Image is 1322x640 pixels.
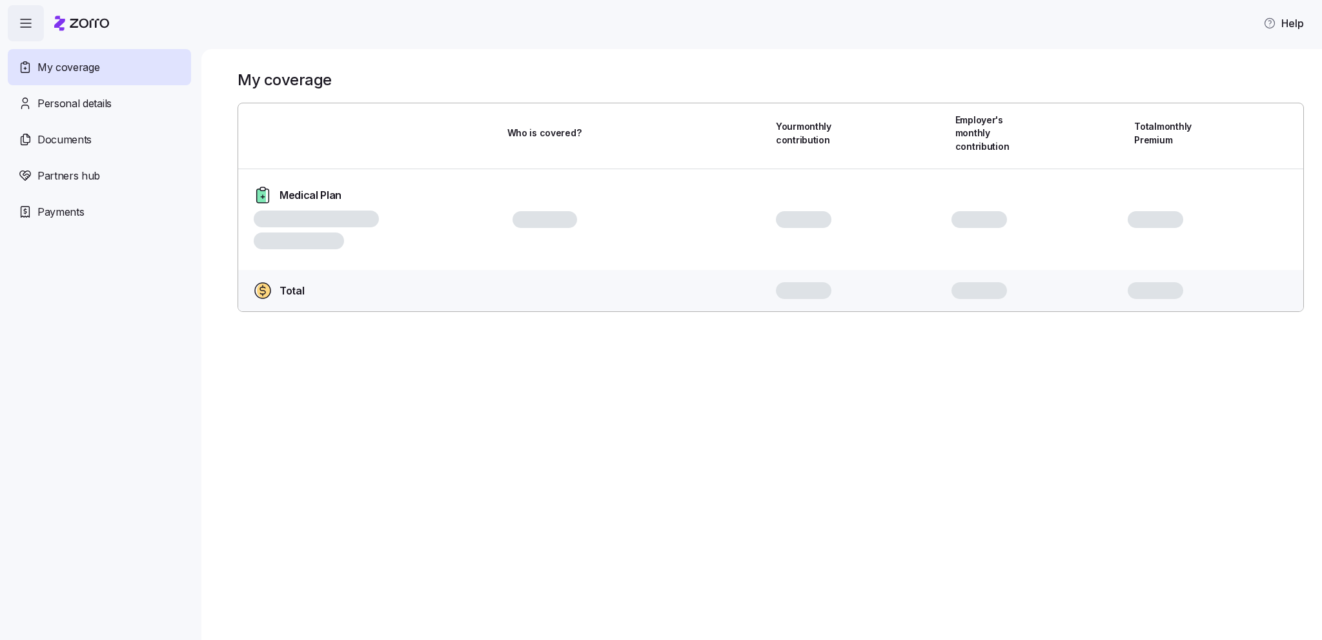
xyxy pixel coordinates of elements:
[37,204,84,220] span: Payments
[8,49,191,85] a: My coverage
[8,85,191,121] a: Personal details
[8,121,191,158] a: Documents
[955,114,1035,153] span: Employer's monthly contribution
[280,283,304,299] span: Total
[280,187,341,203] span: Medical Plan
[238,70,332,90] h1: My coverage
[507,127,582,139] span: Who is covered?
[1263,15,1304,31] span: Help
[776,120,855,147] span: Your monthly contribution
[37,132,92,148] span: Documents
[1253,10,1314,36] button: Help
[1134,120,1214,147] span: Total monthly Premium
[8,194,191,230] a: Payments
[37,59,99,76] span: My coverage
[37,96,112,112] span: Personal details
[8,158,191,194] a: Partners hub
[37,168,100,184] span: Partners hub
